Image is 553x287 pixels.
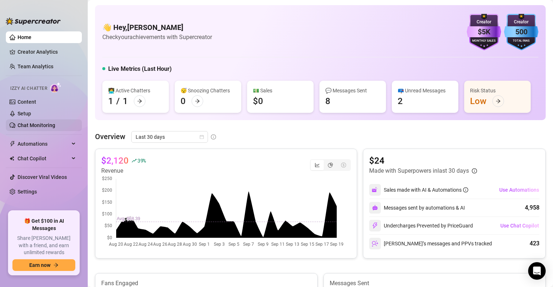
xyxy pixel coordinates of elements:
[470,87,525,95] div: Risk Status
[53,263,58,268] span: arrow-right
[530,239,539,248] div: 423
[369,155,477,167] article: $24
[50,82,61,93] img: AI Chatter
[398,87,452,95] div: 📪 Unread Messages
[18,153,69,164] span: Chat Copilot
[18,64,53,69] a: Team Analytics
[372,187,378,193] img: svg%3e
[253,95,263,107] div: $0
[463,187,468,192] span: info-circle
[369,220,473,231] div: Undercharges Prevented by PriceGuard
[384,186,468,194] div: Sales made with AI & Automations
[341,162,346,168] span: dollar-circle
[18,122,55,128] a: Chat Monitoring
[372,240,378,247] img: svg%3e
[499,187,539,193] span: Use Automations
[6,18,61,25] img: logo-BBDzfeDw.svg
[137,99,142,104] span: arrow-right
[18,34,31,40] a: Home
[200,135,204,139] span: calendar
[467,26,501,38] div: $5K
[18,189,37,195] a: Settings
[132,158,137,163] span: rise
[18,46,76,58] a: Creator Analytics
[12,259,75,271] button: Earn nowarrow-right
[18,138,69,150] span: Automations
[500,220,539,231] button: Use Chat Copilot
[325,87,380,95] div: 💬 Messages Sent
[108,95,113,107] div: 1
[136,131,204,142] span: Last 30 days
[528,262,546,280] div: Open Intercom Messenger
[181,95,186,107] div: 0
[500,223,539,229] span: Use Chat Copilot
[95,131,125,142] article: Overview
[102,22,212,32] h4: 👋 Hey, [PERSON_NAME]
[12,235,75,256] span: Share [PERSON_NAME] with a friend, and earn unlimited rewards
[10,85,47,92] span: Izzy AI Chatter
[499,184,539,196] button: Use Automations
[504,26,538,38] div: 500
[108,65,172,73] h5: Live Metrics (Last Hour)
[398,95,403,107] div: 2
[310,159,351,171] div: segmented control
[504,19,538,26] div: Creator
[467,14,501,50] img: purple-badge-B9DA21FR.svg
[372,222,378,229] img: svg%3e
[29,262,50,268] span: Earn now
[211,134,216,139] span: info-circle
[18,174,67,180] a: Discover Viral Videos
[195,99,200,104] span: arrow-right
[102,32,212,42] article: Check your achievements with Supercreator
[18,111,31,116] a: Setup
[137,157,146,164] span: 39 %
[10,141,15,147] span: thunderbolt
[101,155,129,167] article: $2,120
[369,167,469,175] article: Made with Superpowers in last 30 days
[467,19,501,26] div: Creator
[18,99,36,105] a: Content
[181,87,235,95] div: 😴 Snoozing Chatters
[372,205,378,211] img: svg%3e
[108,87,163,95] div: 👩‍💻 Active Chatters
[369,202,465,214] div: Messages sent by automations & AI
[496,99,501,104] span: arrow-right
[467,39,501,43] div: Monthly Sales
[12,218,75,232] span: 🎁 Get $100 in AI Messages
[315,162,320,168] span: line-chart
[325,95,330,107] div: 8
[10,156,14,161] img: Chat Copilot
[504,14,538,50] img: blue-badge-DgoSNQY1.svg
[328,162,333,168] span: pie-chart
[504,39,538,43] div: Total Fans
[525,203,539,212] div: 4,958
[369,238,492,249] div: [PERSON_NAME]’s messages and PPVs tracked
[101,167,146,175] article: Revenue
[472,168,477,173] span: info-circle
[123,95,128,107] div: 1
[253,87,308,95] div: 💵 Sales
